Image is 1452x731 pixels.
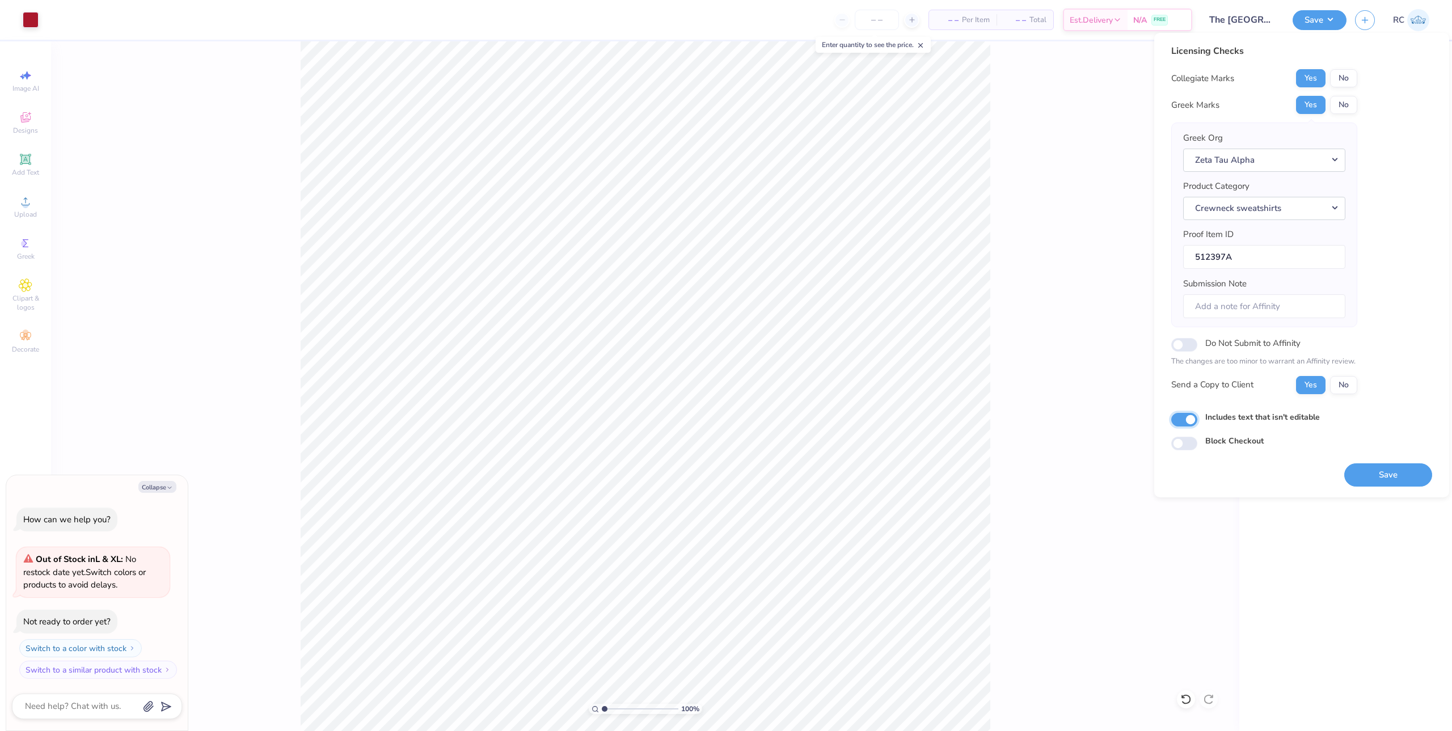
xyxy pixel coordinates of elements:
[6,294,45,312] span: Clipart & logos
[1029,14,1046,26] span: Total
[23,553,136,578] span: No restock date yet.
[1171,378,1253,391] div: Send a Copy to Client
[1205,435,1264,447] label: Block Checkout
[36,553,125,565] strong: Out of Stock in L & XL :
[1293,10,1347,30] button: Save
[681,704,699,714] span: 100 %
[1171,72,1234,85] div: Collegiate Marks
[1344,463,1432,487] button: Save
[1330,69,1357,87] button: No
[1133,14,1147,26] span: N/A
[12,168,39,177] span: Add Text
[1070,14,1113,26] span: Est. Delivery
[1205,336,1301,350] label: Do Not Submit to Affinity
[19,639,142,657] button: Switch to a color with stock
[12,345,39,354] span: Decorate
[17,252,35,261] span: Greek
[23,514,111,525] div: How can we help you?
[129,645,136,652] img: Switch to a color with stock
[1003,14,1026,26] span: – –
[14,210,37,219] span: Upload
[1183,180,1250,193] label: Product Category
[1183,197,1345,220] button: Crewneck sweatshirts
[23,616,111,627] div: Not ready to order yet?
[1407,9,1429,31] img: Rio Cabojoc
[816,37,931,53] div: Enter quantity to see the price.
[962,14,990,26] span: Per Item
[164,666,171,673] img: Switch to a similar product with stock
[13,126,38,135] span: Designs
[1201,9,1284,31] input: Untitled Design
[855,10,899,30] input: – –
[1183,149,1345,172] button: Zeta Tau Alpha
[1183,132,1223,145] label: Greek Org
[1171,44,1357,58] div: Licensing Checks
[19,661,177,679] button: Switch to a similar product with stock
[1183,228,1234,241] label: Proof Item ID
[1171,356,1357,367] p: The changes are too minor to warrant an Affinity review.
[12,84,39,93] span: Image AI
[1393,9,1429,31] a: RC
[1393,14,1404,27] span: RC
[1183,277,1247,290] label: Submission Note
[138,481,176,493] button: Collapse
[1296,69,1326,87] button: Yes
[1205,411,1320,423] label: Includes text that isn't editable
[1183,294,1345,319] input: Add a note for Affinity
[1296,376,1326,394] button: Yes
[936,14,959,26] span: – –
[1154,16,1166,24] span: FREE
[1171,99,1219,112] div: Greek Marks
[1296,96,1326,114] button: Yes
[1330,96,1357,114] button: No
[23,553,146,590] span: Switch colors or products to avoid delays.
[1330,376,1357,394] button: No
